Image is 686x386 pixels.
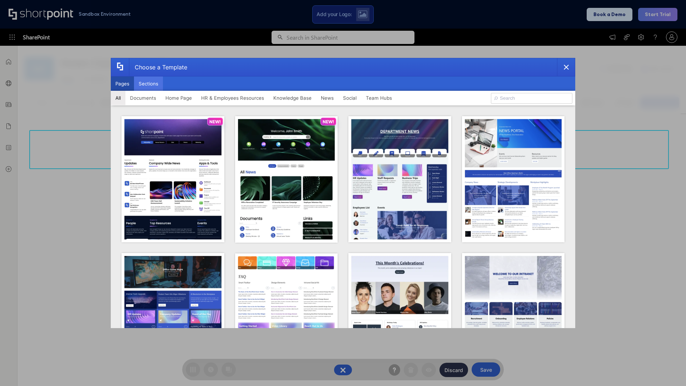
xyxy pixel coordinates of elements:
button: Pages [111,76,134,91]
button: Home Page [161,91,197,105]
button: Sections [134,76,163,91]
p: NEW! [323,119,334,124]
button: Team Hubs [361,91,397,105]
button: Social [338,91,361,105]
button: Documents [125,91,161,105]
p: NEW! [209,119,221,124]
button: All [111,91,125,105]
button: HR & Employees Resources [197,91,269,105]
div: Choose a Template [129,58,187,76]
div: template selector [111,58,575,328]
button: News [316,91,338,105]
button: Knowledge Base [269,91,316,105]
iframe: Chat Widget [650,352,686,386]
input: Search [491,93,572,104]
